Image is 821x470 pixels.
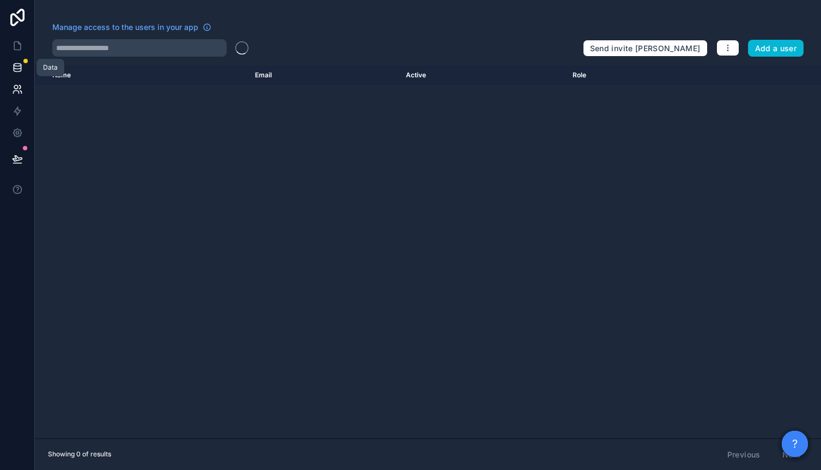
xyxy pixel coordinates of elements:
div: scrollable content [35,65,821,438]
button: ? [782,431,808,457]
button: Send invite [PERSON_NAME] [583,40,708,57]
th: Active [399,65,567,85]
th: Name [35,65,248,85]
button: Add a user [748,40,804,57]
a: Manage access to the users in your app [52,22,211,33]
th: Role [566,65,700,85]
span: Showing 0 of results [48,450,111,459]
th: Email [248,65,399,85]
span: Manage access to the users in your app [52,22,198,33]
div: Data [43,63,58,72]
